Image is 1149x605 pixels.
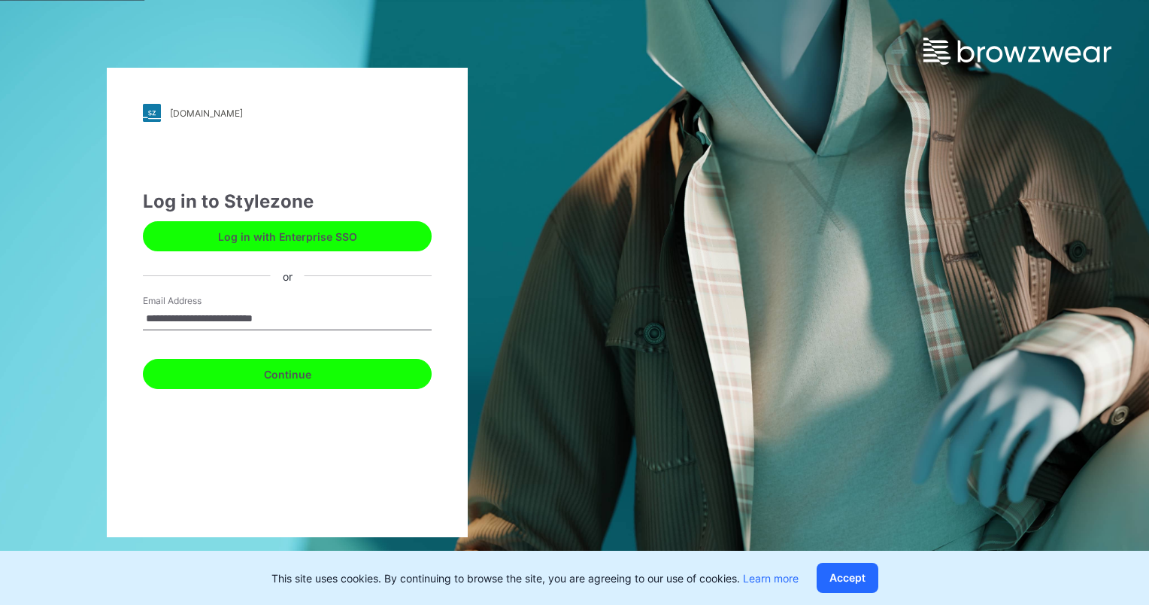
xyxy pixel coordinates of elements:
[143,188,432,215] div: Log in to Stylezone
[743,572,799,585] a: Learn more
[143,104,432,122] a: [DOMAIN_NAME]
[817,563,878,593] button: Accept
[271,268,305,284] div: or
[170,108,243,119] div: [DOMAIN_NAME]
[923,38,1111,65] img: browzwear-logo.e42bd6dac1945053ebaf764b6aa21510.svg
[271,570,799,586] p: This site uses cookies. By continuing to browse the site, you are agreeing to our use of cookies.
[143,294,248,308] label: Email Address
[143,221,432,251] button: Log in with Enterprise SSO
[143,104,161,122] img: stylezone-logo.562084cfcfab977791bfbf7441f1a819.svg
[143,359,432,389] button: Continue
